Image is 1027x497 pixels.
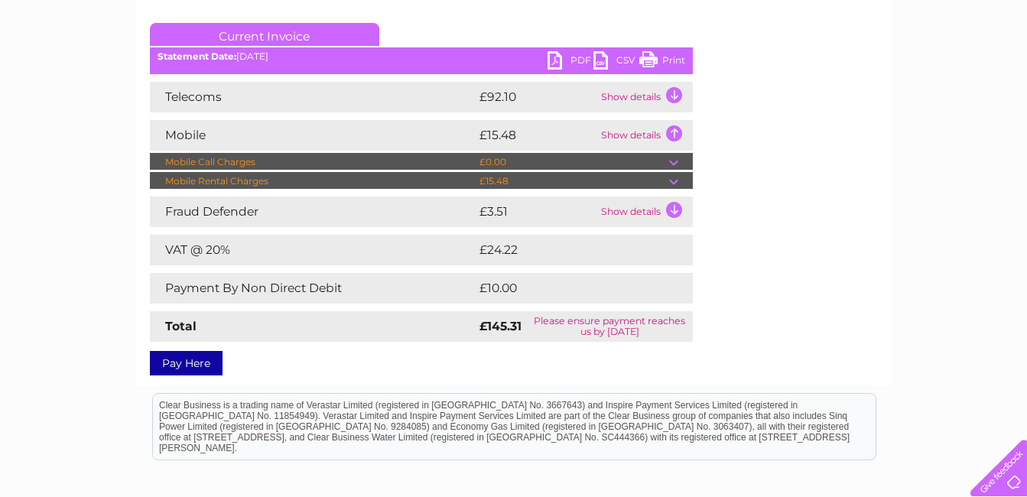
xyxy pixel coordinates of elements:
td: Mobile Rental Charges [150,172,476,190]
a: Energy [796,65,830,76]
td: Mobile Call Charges [150,153,476,171]
td: Show details [597,82,693,112]
strong: Total [165,319,197,333]
a: 0333 014 3131 [739,8,844,27]
td: £10.00 [476,273,661,304]
td: £92.10 [476,82,597,112]
a: Contact [925,65,963,76]
td: Payment By Non Direct Debit [150,273,476,304]
a: Print [639,51,685,73]
a: Pay Here [150,351,223,375]
div: [DATE] [150,51,693,62]
td: Show details [597,197,693,227]
td: £0.00 [476,153,669,171]
a: Log out [977,65,1012,76]
td: Telecoms [150,82,476,112]
b: Statement Date: [158,50,236,62]
a: Water [758,65,787,76]
td: £15.48 [476,172,669,190]
td: £15.48 [476,120,597,151]
td: Show details [597,120,693,151]
strong: £145.31 [479,319,522,333]
img: logo.png [36,40,114,86]
a: CSV [593,51,639,73]
a: Telecoms [839,65,885,76]
a: Blog [894,65,916,76]
div: Clear Business is a trading name of Verastar Limited (registered in [GEOGRAPHIC_DATA] No. 3667643... [153,8,876,74]
td: VAT @ 20% [150,235,476,265]
a: PDF [548,51,593,73]
td: £24.22 [476,235,661,265]
td: Please ensure payment reaches us by [DATE] [527,311,692,342]
td: Fraud Defender [150,197,476,227]
td: £3.51 [476,197,597,227]
a: Current Invoice [150,23,379,46]
td: Mobile [150,120,476,151]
